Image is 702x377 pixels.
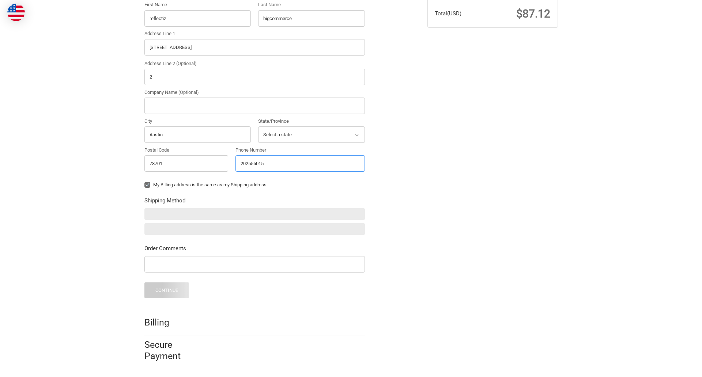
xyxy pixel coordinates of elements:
[435,10,461,17] span: Total (USD)
[144,1,251,8] label: First Name
[144,339,194,362] h2: Secure Payment
[144,244,186,256] legend: Order Comments
[144,118,251,125] label: City
[144,182,365,188] label: My Billing address is the same as my Shipping address
[144,89,365,96] label: Company Name
[258,118,365,125] label: State/Province
[144,282,189,298] button: Continue
[7,4,25,21] img: duty and tax information for United States
[258,1,365,8] label: Last Name
[176,61,197,66] small: (Optional)
[235,146,365,154] label: Phone Number
[144,146,229,154] label: Postal Code
[178,90,199,95] small: (Optional)
[144,60,365,67] label: Address Line 2
[61,3,84,10] span: Checkout
[144,197,185,208] legend: Shipping Method
[144,317,187,328] h2: Billing
[144,30,365,37] label: Address Line 1
[516,7,550,20] span: $87.12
